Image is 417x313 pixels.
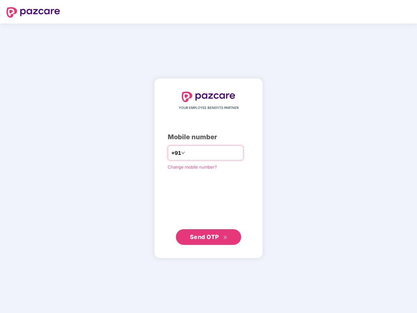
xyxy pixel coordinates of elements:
span: +91 [171,149,181,157]
div: Mobile number [168,132,249,142]
span: YOUR EMPLOYEE BENEFITS PARTNER [179,105,239,111]
span: Send OTP [190,233,219,240]
img: logo [7,7,60,18]
img: logo [182,92,235,102]
a: Change mobile number? [168,164,217,170]
span: double-right [223,235,227,240]
span: down [181,151,185,155]
button: Send OTPdouble-right [176,229,241,245]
